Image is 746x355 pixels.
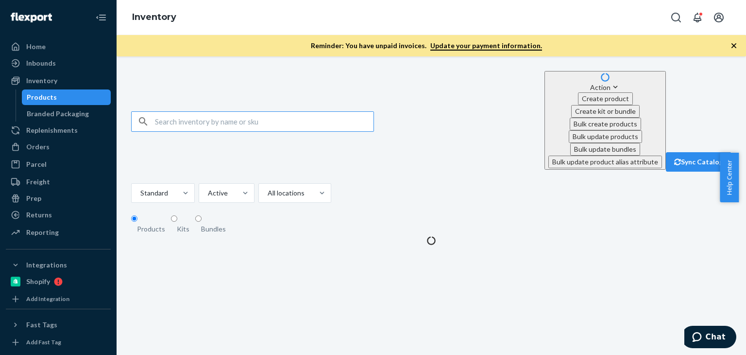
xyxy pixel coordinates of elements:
button: Bulk update bundles [570,143,640,156]
input: All locations [267,188,268,198]
span: Bulk update bundles [574,145,636,153]
div: Reporting [26,228,59,237]
div: Kits [177,224,189,234]
div: Orders [26,142,50,152]
div: Products [137,224,165,234]
input: Kits [171,215,177,222]
button: Create kit or bundle [571,105,640,118]
a: Returns [6,207,111,223]
div: Parcel [26,160,47,169]
button: Bulk update product alias attribute [548,156,662,168]
div: Freight [26,177,50,187]
button: Sync Catalog [666,152,731,172]
a: Add Fast Tag [6,337,111,348]
span: Create product [582,94,629,103]
p: Reminder: You have unpaid invoices. [311,41,542,51]
img: Flexport logo [11,13,52,22]
span: Bulk update products [573,132,638,141]
div: Add Integration [26,295,69,303]
a: Prep [6,191,111,206]
div: Shopify [26,277,50,286]
a: Products [22,89,111,105]
input: Standard [139,188,140,198]
a: Inbounds [6,55,111,71]
div: Products [27,92,57,102]
button: Create product [578,92,633,105]
button: Integrations [6,257,111,273]
a: Update your payment information. [430,41,542,51]
div: Action [548,82,662,92]
input: Search inventory by name or sku [155,112,373,131]
button: Open notifications [688,8,707,27]
span: Bulk update product alias attribute [552,158,658,166]
button: Bulk update products [569,130,642,143]
span: Create kit or bundle [575,107,636,115]
button: Open Search Box [666,8,686,27]
input: Bundles [195,215,202,222]
div: Inbounds [26,58,56,68]
button: Close Navigation [91,8,111,27]
button: Bulk create products [570,118,641,130]
a: Branded Packaging [22,106,111,122]
ol: breadcrumbs [124,3,184,32]
button: Open account menu [709,8,729,27]
div: Home [26,42,46,52]
input: Products [131,215,137,222]
div: Bundles [201,224,226,234]
div: Branded Packaging [27,109,89,119]
input: Active [207,188,208,198]
div: Add Fast Tag [26,338,61,346]
a: Parcel [6,157,111,172]
div: Integrations [26,260,67,270]
div: Inventory [26,76,57,86]
div: Fast Tags [26,320,57,330]
a: Orders [6,139,111,155]
div: Returns [26,210,52,220]
a: Add Integration [6,293,111,305]
iframe: Opens a widget where you can chat to one of our agents [684,326,736,350]
a: Home [6,39,111,54]
a: Freight [6,174,111,190]
div: Replenishments [26,125,78,135]
button: Fast Tags [6,317,111,333]
a: Inventory [6,73,111,89]
button: ActionCreate productCreate kit or bundleBulk create productsBulk update productsBulk update bundl... [544,71,666,170]
div: Prep [26,194,41,203]
a: Shopify [6,274,111,289]
a: Inventory [132,12,176,22]
a: Replenishments [6,123,111,138]
span: Bulk create products [574,120,637,128]
button: Help Center [720,153,739,202]
a: Reporting [6,225,111,240]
